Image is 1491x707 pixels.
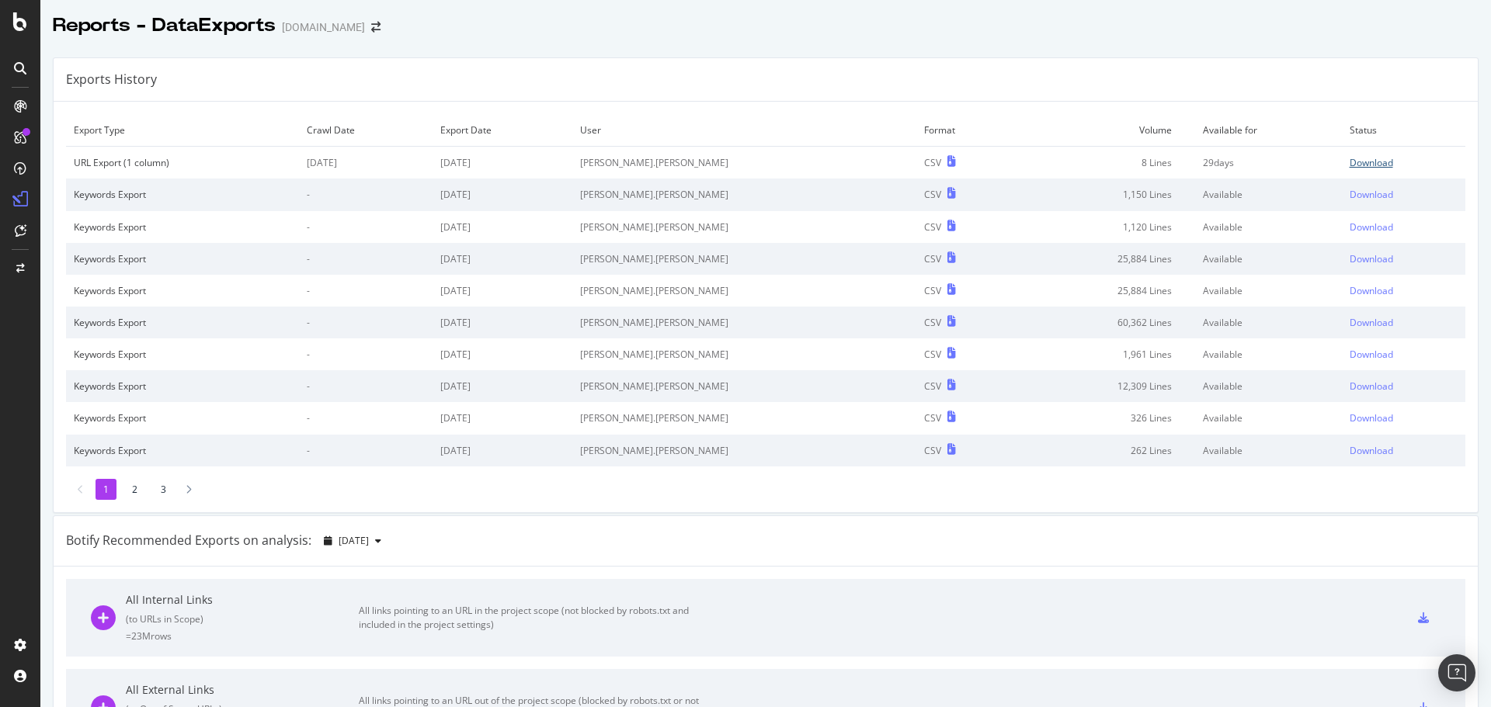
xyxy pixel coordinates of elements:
div: Download [1350,156,1393,169]
td: [DATE] [433,402,572,434]
td: - [299,211,433,243]
div: [DOMAIN_NAME] [282,19,365,35]
div: CSV [924,252,941,265]
div: Keywords Export [74,284,291,297]
td: [DATE] [433,435,572,466]
div: Download [1350,284,1393,297]
td: User [572,114,916,147]
td: [DATE] [433,307,572,338]
td: - [299,402,433,434]
td: [PERSON_NAME].[PERSON_NAME] [572,307,916,338]
td: 1,120 Lines [1016,211,1195,243]
a: Download [1350,252,1458,265]
td: [PERSON_NAME].[PERSON_NAME] [572,402,916,434]
td: - [299,370,433,402]
div: CSV [924,444,941,457]
td: 8 Lines [1016,147,1195,179]
td: - [299,243,433,275]
div: Keywords Export [74,316,291,329]
td: - [299,338,433,370]
a: Download [1350,444,1458,457]
div: Reports - DataExports [53,12,276,39]
td: [PERSON_NAME].[PERSON_NAME] [572,435,916,466]
div: Download [1350,252,1393,265]
td: Status [1342,114,1465,147]
td: 25,884 Lines [1016,275,1195,307]
div: Download [1350,411,1393,425]
div: Available [1203,316,1334,329]
div: Keywords Export [74,444,291,457]
div: Keywords Export [74,348,291,361]
td: 29 days [1195,147,1342,179]
td: 60,362 Lines [1016,307,1195,338]
td: Available for [1195,114,1342,147]
td: [DATE] [433,178,572,210]
div: Download [1350,316,1393,329]
td: 12,309 Lines [1016,370,1195,402]
div: Available [1203,444,1334,457]
td: Export Type [66,114,299,147]
button: [DATE] [318,529,388,553]
div: Available [1203,411,1334,425]
td: [DATE] [433,338,572,370]
div: Download [1350,188,1393,201]
div: Exports History [66,71,157,88]
td: - [299,435,433,466]
div: csv-export [1418,612,1429,623]
div: Botify Recommended Exports on analysis: [66,532,311,549]
div: Keywords Export [74,220,291,234]
div: Keywords Export [74,252,291,265]
div: Available [1203,348,1334,361]
div: CSV [924,188,941,201]
td: [DATE] [299,147,433,179]
div: Open Intercom Messenger [1438,654,1475,691]
td: [PERSON_NAME].[PERSON_NAME] [572,211,916,243]
td: 1,150 Lines [1016,178,1195,210]
a: Download [1350,220,1458,234]
td: - [299,275,433,307]
td: - [299,178,433,210]
span: 2025 Aug. 18th [339,534,369,547]
td: 326 Lines [1016,402,1195,434]
td: 1,961 Lines [1016,338,1195,370]
td: [PERSON_NAME].[PERSON_NAME] [572,338,916,370]
div: Download [1350,379,1393,393]
div: = 23M rows [126,629,359,643]
div: All links pointing to an URL in the project scope (not blocked by robots.txt and included in the ... [359,604,708,632]
div: CSV [924,411,941,425]
td: Crawl Date [299,114,433,147]
div: Download [1350,220,1393,234]
div: Download [1350,444,1393,457]
div: Available [1203,188,1334,201]
a: Download [1350,411,1458,425]
div: CSV [924,156,941,169]
td: Export Date [433,114,572,147]
div: arrow-right-arrow-left [371,22,381,33]
div: Available [1203,220,1334,234]
div: All External Links [126,682,359,698]
td: [DATE] [433,147,572,179]
div: CSV [924,316,941,329]
td: [DATE] [433,275,572,307]
div: ( to URLs in Scope ) [126,612,359,626]
td: [PERSON_NAME].[PERSON_NAME] [572,178,916,210]
td: Format [916,114,1016,147]
div: Download [1350,348,1393,361]
td: - [299,307,433,338]
a: Download [1350,188,1458,201]
div: Keywords Export [74,188,291,201]
div: CSV [924,379,941,393]
div: URL Export (1 column) [74,156,291,169]
a: Download [1350,316,1458,329]
td: Volume [1016,114,1195,147]
td: 262 Lines [1016,435,1195,466]
div: All Internal Links [126,592,359,608]
a: Download [1350,348,1458,361]
td: [PERSON_NAME].[PERSON_NAME] [572,147,916,179]
td: [PERSON_NAME].[PERSON_NAME] [572,275,916,307]
a: Download [1350,284,1458,297]
td: [DATE] [433,243,572,275]
div: Available [1203,252,1334,265]
a: Download [1350,156,1458,169]
div: CSV [924,348,941,361]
